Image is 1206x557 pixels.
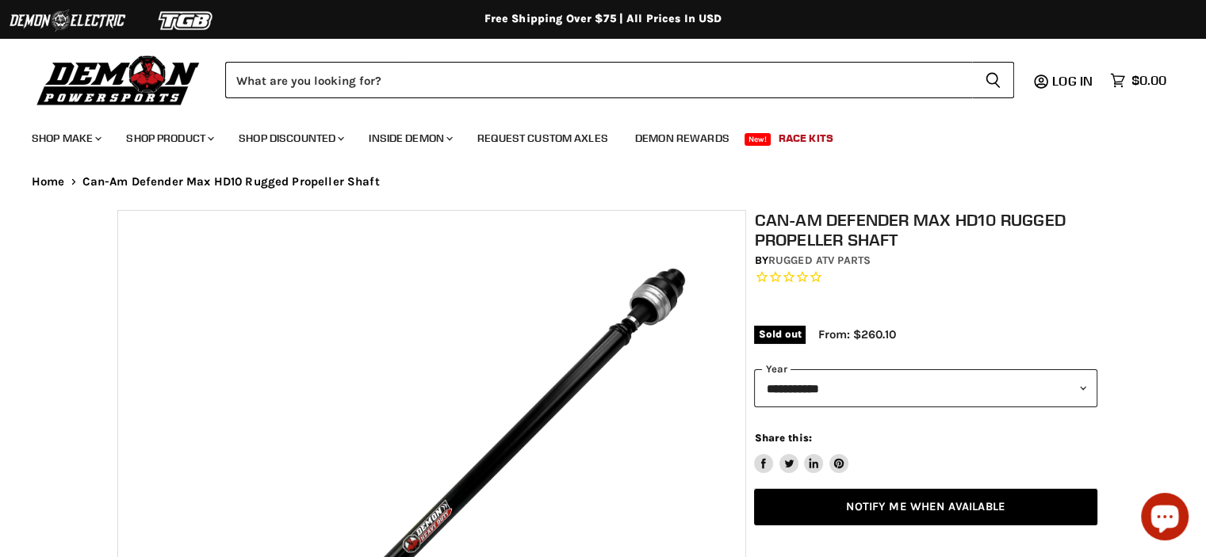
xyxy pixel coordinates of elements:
[754,431,848,473] aside: Share this:
[745,133,771,146] span: New!
[754,210,1097,250] h1: Can-Am Defender Max HD10 Rugged Propeller Shaft
[972,62,1014,98] button: Search
[754,432,811,444] span: Share this:
[1136,493,1193,544] inbox-online-store-chat: Shopify online store chat
[754,489,1097,526] a: Notify Me When Available
[20,116,1162,155] ul: Main menu
[127,6,246,36] img: TGB Logo 2
[1131,73,1166,88] span: $0.00
[623,122,741,155] a: Demon Rewards
[225,62,1014,98] form: Product
[754,269,1097,286] span: Rated 0.0 out of 5 stars 0 reviews
[767,122,845,155] a: Race Kits
[1045,74,1102,88] a: Log in
[32,52,205,108] img: Demon Powersports
[754,252,1097,269] div: by
[817,327,895,341] span: From: $260.10
[465,122,620,155] a: Request Custom Axles
[768,254,871,267] a: Rugged ATV Parts
[114,122,224,155] a: Shop Product
[1102,69,1174,92] a: $0.00
[1052,73,1093,89] span: Log in
[357,122,462,155] a: Inside Demon
[225,62,972,98] input: Search
[754,369,1097,408] select: year
[20,122,111,155] a: Shop Make
[754,326,806,343] span: Sold out
[8,6,127,36] img: Demon Electric Logo 2
[32,175,65,189] a: Home
[227,122,354,155] a: Shop Discounted
[82,175,380,189] span: Can-Am Defender Max HD10 Rugged Propeller Shaft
